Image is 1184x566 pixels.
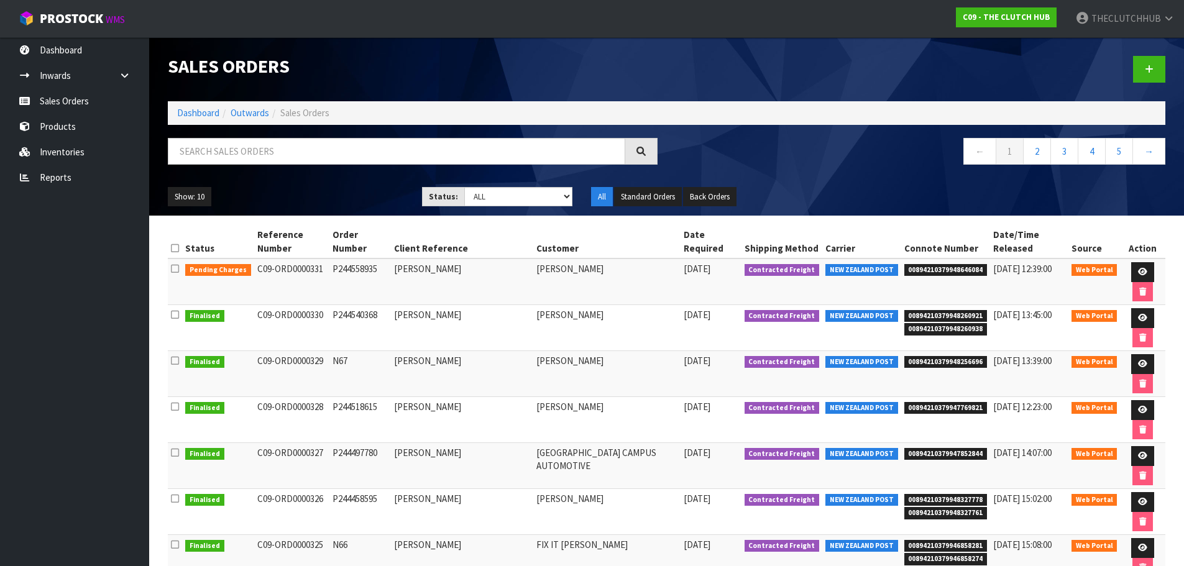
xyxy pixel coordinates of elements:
[231,107,269,119] a: Outwards
[825,494,898,506] span: NEW ZEALAND POST
[904,507,988,519] span: 00894210379948327761
[745,448,820,460] span: Contracted Freight
[1105,138,1133,165] a: 5
[168,187,211,207] button: Show: 10
[993,263,1052,275] span: [DATE] 12:39:00
[185,448,224,460] span: Finalised
[825,540,898,552] span: NEW ZEALAND POST
[993,447,1052,459] span: [DATE] 14:07:00
[684,309,710,321] span: [DATE]
[904,323,988,335] span: 00894210379948260938
[684,263,710,275] span: [DATE]
[280,107,329,119] span: Sales Orders
[1072,264,1117,276] span: Web Portal
[254,351,330,397] td: C09-ORD0000329
[533,225,681,258] th: Customer
[185,402,224,414] span: Finalised
[825,448,898,460] span: NEW ZEALAND POST
[19,11,34,26] img: cube-alt.png
[904,448,988,460] span: 00894210379947852844
[533,443,681,489] td: [GEOGRAPHIC_DATA] CAMPUS AUTOMOTIVE
[745,264,820,276] span: Contracted Freight
[745,310,820,322] span: Contracted Freight
[185,494,224,506] span: Finalised
[741,225,823,258] th: Shipping Method
[329,351,391,397] td: N67
[1050,138,1078,165] a: 3
[429,191,458,202] strong: Status:
[676,138,1166,168] nav: Page navigation
[681,225,741,258] th: Date Required
[684,355,710,367] span: [DATE]
[391,443,533,489] td: [PERSON_NAME]
[1072,540,1117,552] span: Web Portal
[106,14,125,25] small: WMS
[904,540,988,552] span: 00894210379946858281
[990,225,1068,258] th: Date/Time Released
[683,187,737,207] button: Back Orders
[745,494,820,506] span: Contracted Freight
[254,305,330,351] td: C09-ORD0000330
[329,397,391,443] td: P244518615
[254,443,330,489] td: C09-ORD0000327
[254,489,330,535] td: C09-ORD0000326
[904,310,988,322] span: 00894210379948260921
[391,305,533,351] td: [PERSON_NAME]
[1091,12,1161,24] span: THECLUTCHHUB
[745,540,820,552] span: Contracted Freight
[901,225,991,258] th: Connote Number
[533,258,681,305] td: [PERSON_NAME]
[963,12,1050,22] strong: C09 - THE CLUTCH HUB
[822,225,901,258] th: Carrier
[254,397,330,443] td: C09-ORD0000328
[1072,310,1117,322] span: Web Portal
[684,539,710,550] span: [DATE]
[329,305,391,351] td: P244540368
[185,540,224,552] span: Finalised
[533,489,681,535] td: [PERSON_NAME]
[185,356,224,368] span: Finalised
[904,494,988,506] span: 00894210379948327778
[614,187,682,207] button: Standard Orders
[329,443,391,489] td: P244497780
[185,310,224,322] span: Finalised
[825,356,898,368] span: NEW ZEALAND POST
[684,447,710,459] span: [DATE]
[825,264,898,276] span: NEW ZEALAND POST
[533,397,681,443] td: [PERSON_NAME]
[684,401,710,413] span: [DATE]
[391,489,533,535] td: [PERSON_NAME]
[1120,225,1165,258] th: Action
[745,402,820,414] span: Contracted Freight
[996,138,1024,165] a: 1
[1078,138,1106,165] a: 4
[825,310,898,322] span: NEW ZEALAND POST
[963,138,996,165] a: ←
[533,351,681,397] td: [PERSON_NAME]
[329,258,391,305] td: P244558935
[993,493,1052,504] span: [DATE] 15:02:00
[993,401,1052,413] span: [DATE] 12:23:00
[904,402,988,414] span: 00894210379947769821
[684,493,710,504] span: [DATE]
[993,355,1052,367] span: [DATE] 13:39:00
[904,264,988,276] span: 00894210379948646084
[391,351,533,397] td: [PERSON_NAME]
[904,356,988,368] span: 00894210379948256696
[168,138,625,165] input: Search sales orders
[1068,225,1121,258] th: Source
[177,107,219,119] a: Dashboard
[1072,356,1117,368] span: Web Portal
[533,305,681,351] td: [PERSON_NAME]
[904,553,988,565] span: 00894210379946858274
[993,309,1052,321] span: [DATE] 13:45:00
[1132,138,1165,165] a: →
[329,225,391,258] th: Order Number
[254,225,330,258] th: Reference Number
[1023,138,1051,165] a: 2
[185,264,251,276] span: Pending Charges
[1072,448,1117,460] span: Web Portal
[391,397,533,443] td: [PERSON_NAME]
[391,225,533,258] th: Client Reference
[182,225,254,258] th: Status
